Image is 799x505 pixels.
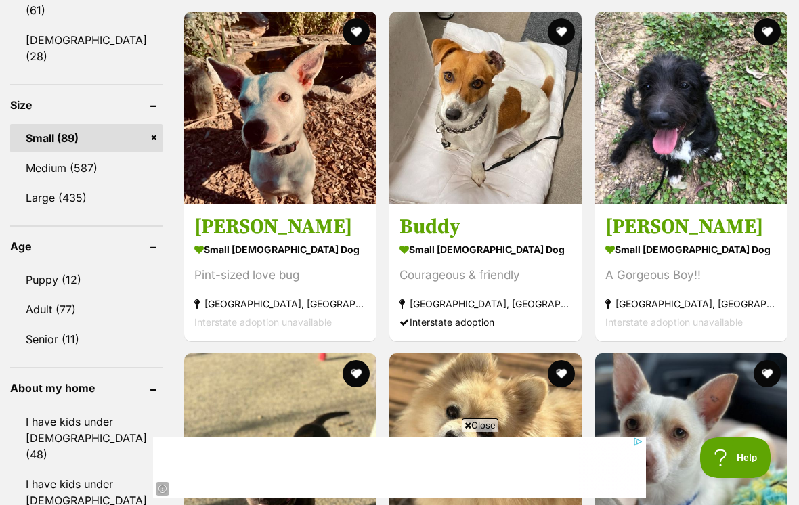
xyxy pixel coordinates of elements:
[605,315,743,327] span: Interstate adoption unavailable
[605,213,777,239] h3: [PERSON_NAME]
[10,183,163,212] a: Large (435)
[10,295,163,324] a: Adult (77)
[10,26,163,70] a: [DEMOGRAPHIC_DATA] (28)
[548,360,576,387] button: favourite
[194,213,366,239] h3: [PERSON_NAME]
[605,239,777,259] strong: small [DEMOGRAPHIC_DATA] Dog
[462,418,498,432] span: Close
[194,294,366,312] strong: [GEOGRAPHIC_DATA], [GEOGRAPHIC_DATA]
[754,360,781,387] button: favourite
[343,18,370,45] button: favourite
[184,12,376,204] img: Maggie - Staffordshire Bull Terrier Dog
[754,18,781,45] button: favourite
[605,265,777,284] div: A Gorgeous Boy!!
[194,239,366,259] strong: small [DEMOGRAPHIC_DATA] Dog
[10,325,163,353] a: Senior (11)
[605,294,777,312] strong: [GEOGRAPHIC_DATA], [GEOGRAPHIC_DATA]
[194,265,366,284] div: Pint-sized love bug
[595,203,787,341] a: [PERSON_NAME] small [DEMOGRAPHIC_DATA] Dog A Gorgeous Boy!! [GEOGRAPHIC_DATA], [GEOGRAPHIC_DATA] ...
[10,265,163,294] a: Puppy (12)
[10,154,163,182] a: Medium (587)
[153,437,646,498] iframe: Advertisement
[595,12,787,204] img: Royce - Poodle (Toy) Dog
[194,315,332,327] span: Interstate adoption unavailable
[548,18,576,45] button: favourite
[10,124,163,152] a: Small (89)
[399,312,571,330] div: Interstate adoption
[10,408,163,468] a: I have kids under [DEMOGRAPHIC_DATA] (48)
[10,240,163,252] header: Age
[10,382,163,394] header: About my home
[343,360,370,387] button: favourite
[184,203,376,341] a: [PERSON_NAME] small [DEMOGRAPHIC_DATA] Dog Pint-sized love bug [GEOGRAPHIC_DATA], [GEOGRAPHIC_DAT...
[389,12,582,204] img: Buddy - Jack Russell Terrier Dog
[399,294,571,312] strong: [GEOGRAPHIC_DATA], [GEOGRAPHIC_DATA]
[389,203,582,341] a: Buddy small [DEMOGRAPHIC_DATA] Dog Courageous & friendly [GEOGRAPHIC_DATA], [GEOGRAPHIC_DATA] Int...
[10,99,163,111] header: Size
[399,265,571,284] div: Courageous & friendly
[700,437,772,478] iframe: Help Scout Beacon - Open
[399,239,571,259] strong: small [DEMOGRAPHIC_DATA] Dog
[399,213,571,239] h3: Buddy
